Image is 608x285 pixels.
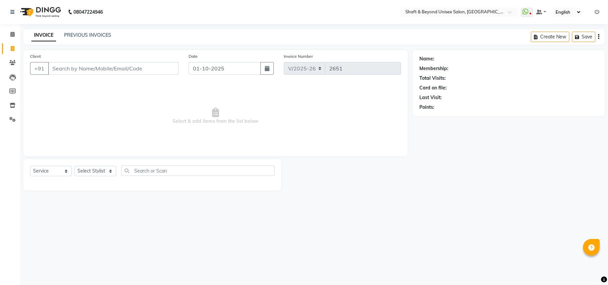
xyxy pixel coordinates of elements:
div: Last Visit: [419,94,442,101]
div: Total Visits: [419,75,446,82]
button: Save [572,32,595,42]
input: Search or Scan [121,166,274,176]
a: INVOICE [31,29,56,41]
span: Select & add items from the list below [30,83,401,150]
div: Membership: [419,65,448,72]
label: Client [30,53,41,59]
b: 08047224946 [73,3,103,21]
iframe: chat widget [580,258,601,278]
img: logo [17,3,63,21]
label: Invoice Number [284,53,313,59]
input: Search by Name/Mobile/Email/Code [48,62,179,75]
div: Name: [419,55,434,62]
button: Create New [531,32,569,42]
a: PREVIOUS INVOICES [64,32,111,38]
div: Points: [419,104,434,111]
button: +91 [30,62,49,75]
div: Card on file: [419,84,447,91]
label: Date [189,53,198,59]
